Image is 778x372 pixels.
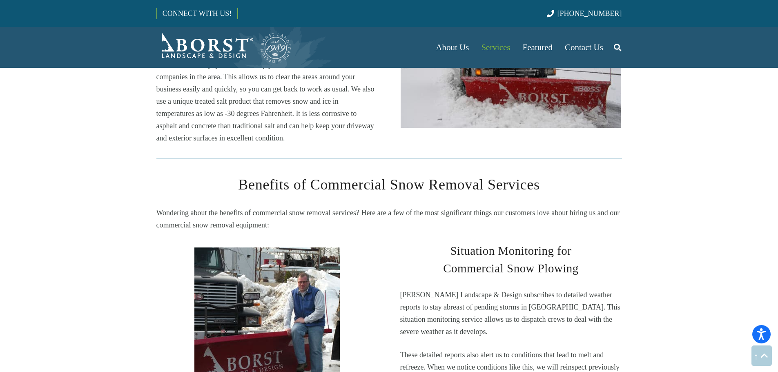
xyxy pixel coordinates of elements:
a: About Us [430,27,475,68]
span: Services [481,42,510,52]
a: [PHONE_NUMBER] [547,9,622,18]
a: Services [475,27,516,68]
a: Back to top [751,345,772,366]
a: CONNECT WITH US! [157,4,237,23]
span: Contact Us [565,42,603,52]
h2: Benefits of Commercial Snow Removal Services [156,174,622,196]
span: [PHONE_NUMBER] [557,9,622,18]
p: We use heavier equipment than many professional snow removal companies in the area. This allows u... [156,58,378,144]
span: Featured [523,42,553,52]
p: [PERSON_NAME] Landscape & Design subscribes to detailed weather reports to stay abreast of pendin... [400,289,622,338]
h3: Situation Monitoring for Commercial Snow Plowing [400,242,622,277]
a: Featured [517,27,559,68]
a: Contact Us [559,27,609,68]
span: About Us [436,42,469,52]
p: Wondering about the benefits of commercial snow removal services? Here are a few of the most sign... [156,207,622,231]
a: Borst-Logo [156,31,292,64]
a: Search [609,37,626,58]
